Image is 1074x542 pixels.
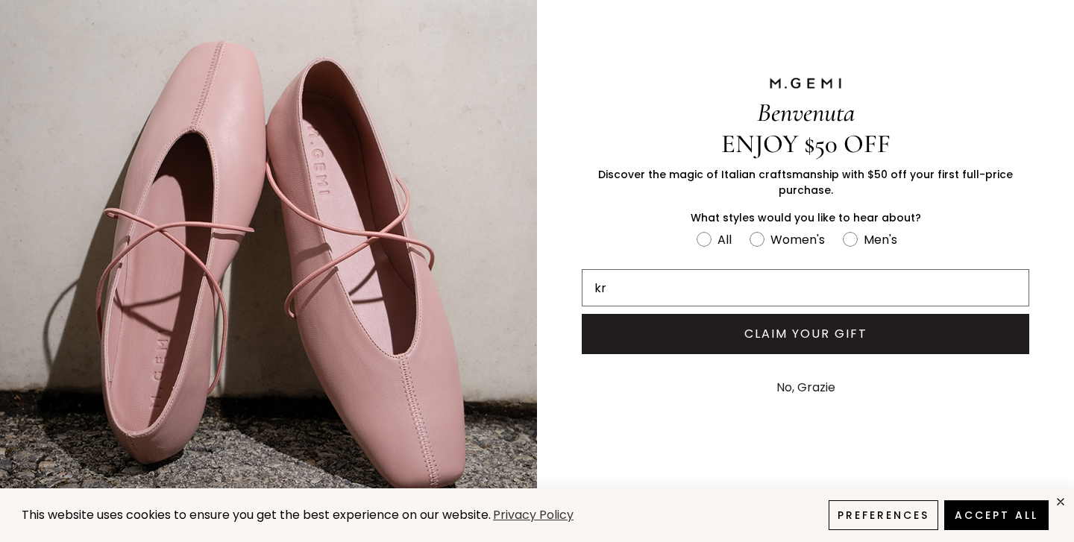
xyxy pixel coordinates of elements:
span: Discover the magic of Italian craftsmanship with $50 off your first full-price purchase. [598,167,1013,198]
button: CLAIM YOUR GIFT [582,314,1029,354]
div: Men's [864,230,897,249]
button: Preferences [829,500,938,530]
button: No, Grazie [769,369,843,406]
div: All [717,230,732,249]
img: M.GEMI [768,77,843,90]
div: close [1055,496,1067,508]
span: ENJOY $50 OFF [721,128,891,160]
a: Privacy Policy (opens in a new tab) [491,506,576,525]
div: Women's [770,230,825,249]
span: Benvenuta [757,97,855,128]
input: Email Address [582,269,1029,306]
button: Accept All [944,500,1049,530]
span: This website uses cookies to ensure you get the best experience on our website. [22,506,491,523]
span: What styles would you like to hear about? [691,210,921,225]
